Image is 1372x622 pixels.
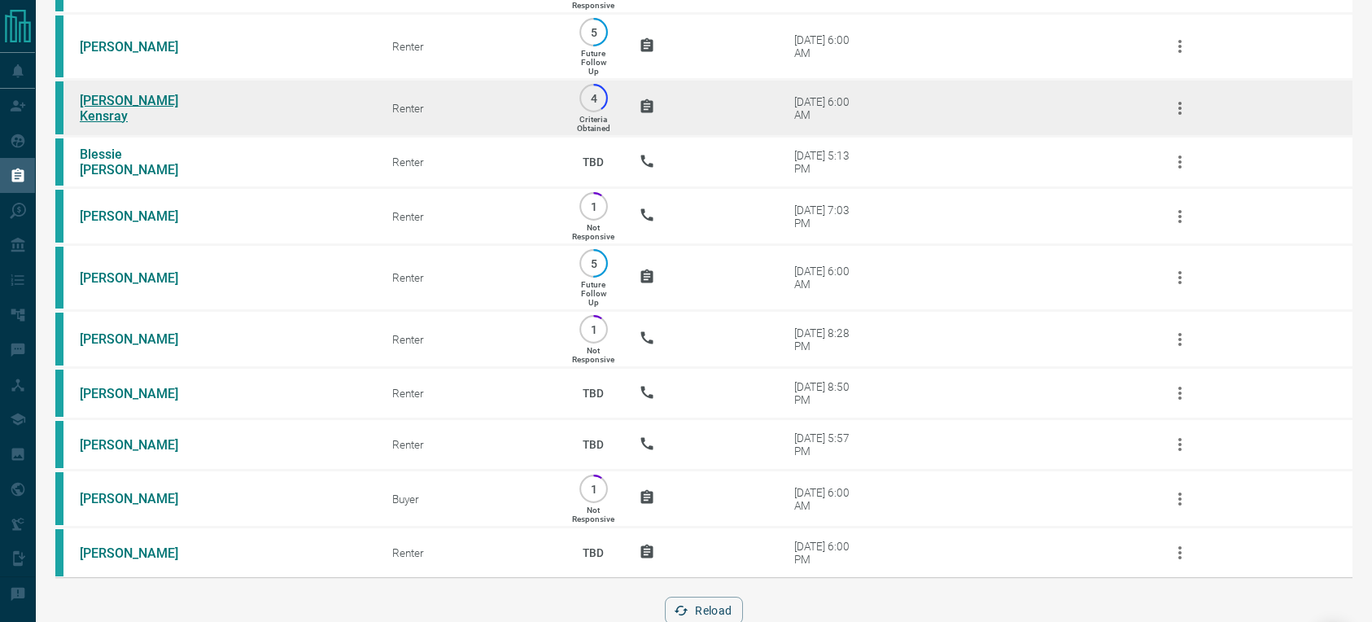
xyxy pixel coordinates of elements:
[588,483,600,495] p: 1
[588,26,600,38] p: 5
[55,370,63,417] div: condos.ca
[80,270,202,286] a: [PERSON_NAME]
[55,81,63,134] div: condos.ca
[572,371,614,415] p: TBD
[55,247,63,309] div: condos.ca
[80,93,202,124] a: [PERSON_NAME] Kensray
[392,102,548,115] div: Renter
[80,491,202,506] a: [PERSON_NAME]
[581,280,606,307] p: Future Follow Up
[55,313,63,366] div: condos.ca
[392,271,548,284] div: Renter
[577,115,610,133] p: Criteria Obtained
[794,326,863,353] div: [DATE] 8:28 PM
[794,431,863,458] div: [DATE] 5:57 PM
[794,149,863,175] div: [DATE] 5:13 PM
[392,333,548,346] div: Renter
[55,138,63,186] div: condos.ca
[572,531,614,575] p: TBD
[392,387,548,400] div: Renter
[392,546,548,559] div: Renter
[794,540,863,566] div: [DATE] 6:00 PM
[794,33,863,59] div: [DATE] 6:00 AM
[794,486,863,512] div: [DATE] 6:00 AM
[55,472,63,525] div: condos.ca
[55,421,63,468] div: condos.ca
[80,386,202,401] a: [PERSON_NAME]
[55,529,63,576] div: condos.ca
[80,545,202,561] a: [PERSON_NAME]
[572,223,614,241] p: Not Responsive
[572,506,614,523] p: Not Responsive
[392,210,548,223] div: Renter
[55,15,63,77] div: condos.ca
[80,208,202,224] a: [PERSON_NAME]
[392,40,548,53] div: Renter
[588,257,600,269] p: 5
[794,95,863,121] div: [DATE] 6:00 AM
[572,346,614,364] p: Not Responsive
[588,92,600,104] p: 4
[572,423,614,466] p: TBD
[392,493,548,506] div: Buyer
[392,438,548,451] div: Renter
[392,155,548,169] div: Renter
[794,380,863,406] div: [DATE] 8:50 PM
[55,190,63,243] div: condos.ca
[80,331,202,347] a: [PERSON_NAME]
[572,140,614,184] p: TBD
[794,204,863,230] div: [DATE] 7:03 PM
[80,437,202,453] a: [PERSON_NAME]
[581,49,606,76] p: Future Follow Up
[588,323,600,335] p: 1
[588,200,600,212] p: 1
[80,147,202,177] a: Blessie [PERSON_NAME]
[794,265,863,291] div: [DATE] 6:00 AM
[80,39,202,55] a: [PERSON_NAME]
